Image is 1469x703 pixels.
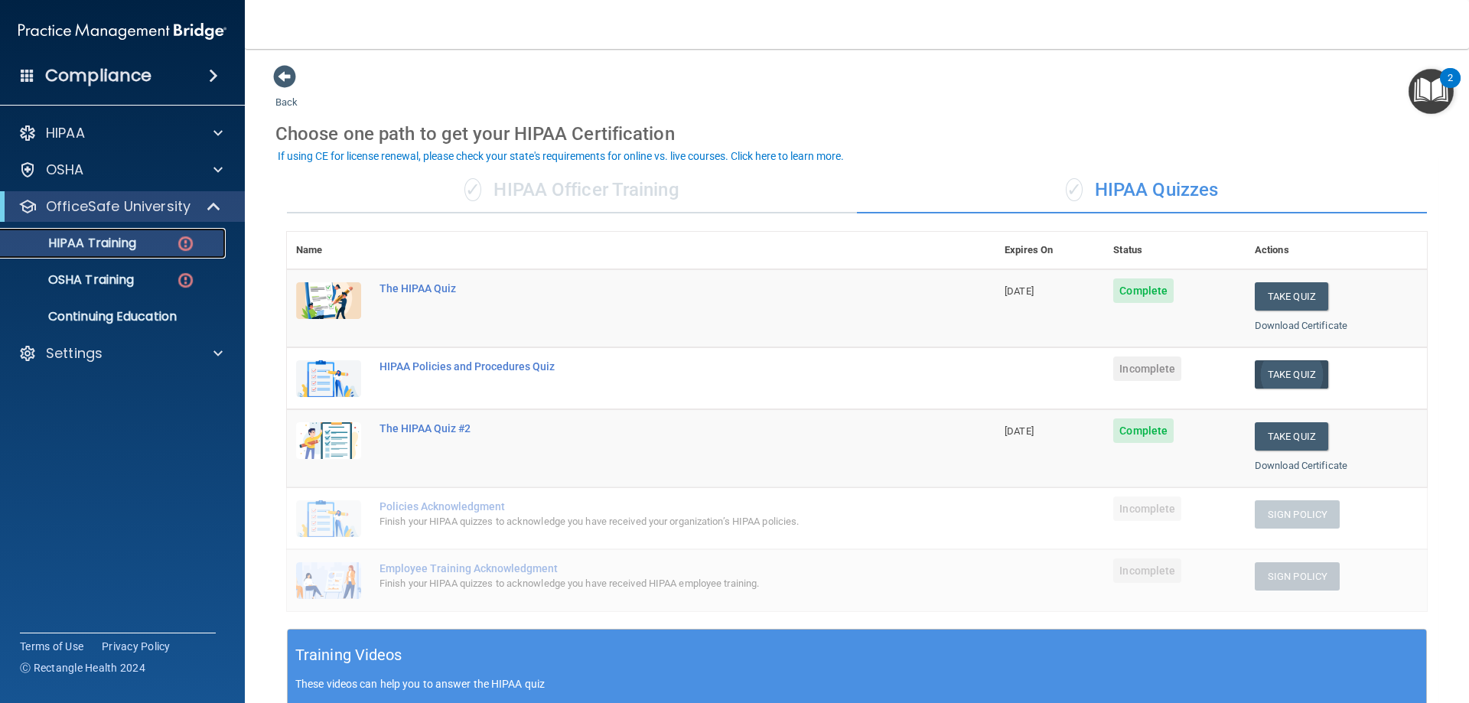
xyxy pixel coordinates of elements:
[857,168,1427,213] div: HIPAA Quizzes
[379,422,919,434] div: The HIPAA Quiz #2
[10,272,134,288] p: OSHA Training
[379,513,919,531] div: Finish your HIPAA quizzes to acknowledge you have received your organization’s HIPAA policies.
[275,112,1438,156] div: Choose one path to get your HIPAA Certification
[379,574,919,593] div: Finish your HIPAA quizzes to acknowledge you have received HIPAA employee training.
[1255,360,1328,389] button: Take Quiz
[1113,496,1181,521] span: Incomplete
[20,639,83,654] a: Terms of Use
[1255,460,1347,471] a: Download Certificate
[379,500,919,513] div: Policies Acknowledgment
[275,148,846,164] button: If using CE for license renewal, please check your state's requirements for online vs. live cours...
[1255,320,1347,331] a: Download Certificate
[287,168,857,213] div: HIPAA Officer Training
[45,65,151,86] h4: Compliance
[1255,562,1340,591] button: Sign Policy
[10,236,136,251] p: HIPAA Training
[1204,594,1451,656] iframe: Drift Widget Chat Controller
[1104,232,1246,269] th: Status
[18,161,223,179] a: OSHA
[18,344,223,363] a: Settings
[18,197,222,216] a: OfficeSafe University
[1066,178,1083,201] span: ✓
[10,309,219,324] p: Continuing Education
[275,78,298,108] a: Back
[287,232,370,269] th: Name
[1448,78,1453,98] div: 2
[1246,232,1427,269] th: Actions
[295,678,1419,690] p: These videos can help you to answer the HIPAA quiz
[102,639,171,654] a: Privacy Policy
[1113,558,1181,583] span: Incomplete
[1005,285,1034,297] span: [DATE]
[379,282,919,295] div: The HIPAA Quiz
[278,151,844,161] div: If using CE for license renewal, please check your state's requirements for online vs. live cours...
[1113,356,1181,381] span: Incomplete
[1255,422,1328,451] button: Take Quiz
[176,271,195,290] img: danger-circle.6113f641.png
[379,360,919,373] div: HIPAA Policies and Procedures Quiz
[295,642,402,669] h5: Training Videos
[1255,282,1328,311] button: Take Quiz
[46,124,85,142] p: HIPAA
[176,234,195,253] img: danger-circle.6113f641.png
[46,344,103,363] p: Settings
[46,197,191,216] p: OfficeSafe University
[20,660,145,675] span: Ⓒ Rectangle Health 2024
[18,124,223,142] a: HIPAA
[1113,278,1174,303] span: Complete
[379,562,919,574] div: Employee Training Acknowledgment
[1409,69,1454,114] button: Open Resource Center, 2 new notifications
[18,16,226,47] img: PMB logo
[995,232,1104,269] th: Expires On
[1113,418,1174,443] span: Complete
[1255,500,1340,529] button: Sign Policy
[46,161,84,179] p: OSHA
[464,178,481,201] span: ✓
[1005,425,1034,437] span: [DATE]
